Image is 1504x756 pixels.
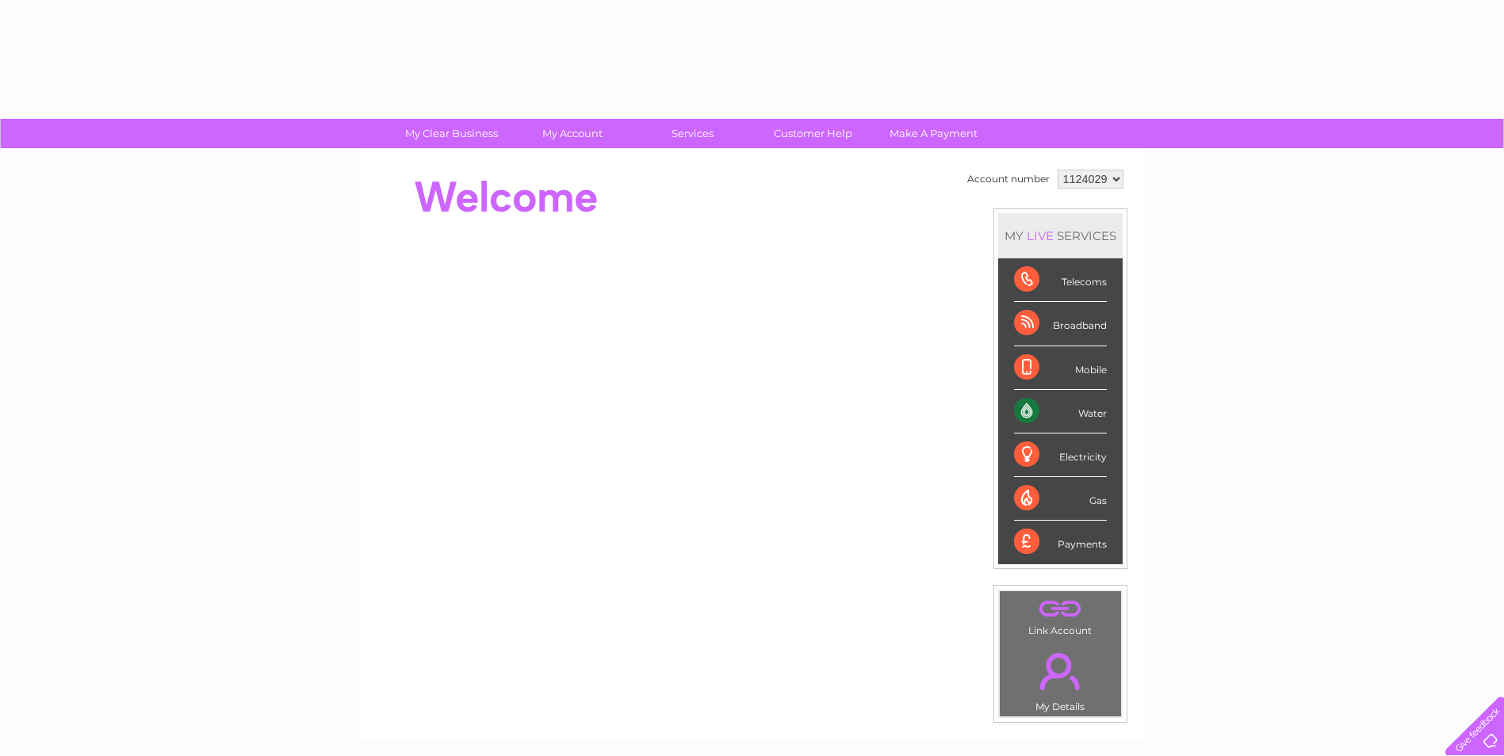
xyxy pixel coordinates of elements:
a: Make A Payment [868,119,999,148]
div: Electricity [1014,433,1107,477]
div: MY SERVICES [998,213,1123,258]
div: Payments [1014,521,1107,563]
a: . [1004,643,1117,699]
td: Account number [963,166,1054,193]
a: Services [627,119,758,148]
div: Broadband [1014,302,1107,346]
a: My Account [507,119,637,148]
a: . [1004,595,1117,623]
div: Gas [1014,477,1107,521]
a: Customer Help [748,119,878,148]
a: My Clear Business [386,119,517,148]
td: My Details [999,640,1122,717]
div: LIVE [1024,228,1057,243]
div: Telecoms [1014,258,1107,302]
div: Water [1014,390,1107,433]
div: Mobile [1014,346,1107,390]
td: Link Account [999,590,1122,640]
